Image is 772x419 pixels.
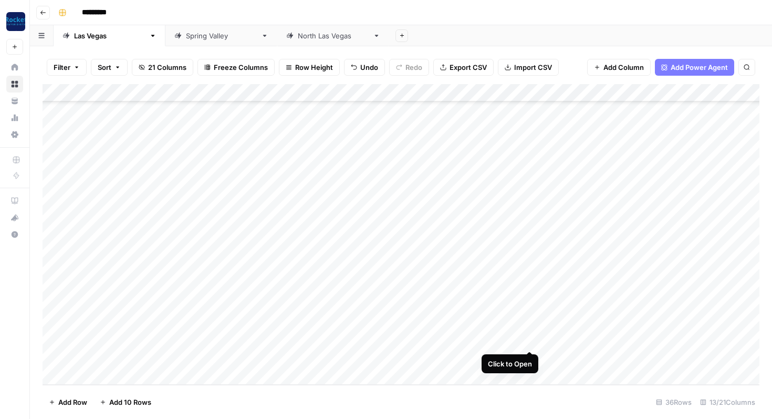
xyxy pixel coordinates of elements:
a: [GEOGRAPHIC_DATA] [54,25,165,46]
button: 21 Columns [132,59,193,76]
button: Row Height [279,59,340,76]
div: What's new? [7,210,23,226]
a: Settings [6,126,23,143]
span: Filter [54,62,70,73]
button: Undo [344,59,385,76]
span: Export CSV [450,62,487,73]
button: Redo [389,59,429,76]
span: Undo [360,62,378,73]
div: [GEOGRAPHIC_DATA] [298,30,369,41]
a: AirOps Academy [6,192,23,209]
div: 36 Rows [652,394,696,411]
span: Redo [405,62,422,73]
span: Sort [98,62,111,73]
div: [GEOGRAPHIC_DATA] [74,30,145,41]
button: What's new? [6,209,23,226]
a: Home [6,59,23,76]
a: Your Data [6,93,23,109]
span: 21 Columns [148,62,186,73]
button: Filter [47,59,87,76]
button: Add Column [587,59,651,76]
button: Add 10 Rows [93,394,158,411]
div: Click to Open [488,359,532,369]
button: Workspace: Rocket Pilots [6,8,23,35]
span: Add Column [603,62,644,73]
span: Freeze Columns [214,62,268,73]
button: Export CSV [433,59,494,76]
span: Row Height [295,62,333,73]
button: Add Power Agent [655,59,734,76]
button: Help + Support [6,226,23,243]
button: Sort [91,59,128,76]
button: Freeze Columns [197,59,275,76]
div: [GEOGRAPHIC_DATA] [186,30,257,41]
img: Rocket Pilots Logo [6,12,25,31]
span: Add Power Agent [671,62,728,73]
a: [GEOGRAPHIC_DATA] [165,25,277,46]
span: Import CSV [514,62,552,73]
a: [GEOGRAPHIC_DATA] [277,25,389,46]
button: Import CSV [498,59,559,76]
div: 13/21 Columns [696,394,759,411]
a: Browse [6,76,23,93]
span: Add Row [58,397,87,407]
a: Usage [6,109,23,126]
span: Add 10 Rows [109,397,151,407]
button: Add Row [43,394,93,411]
